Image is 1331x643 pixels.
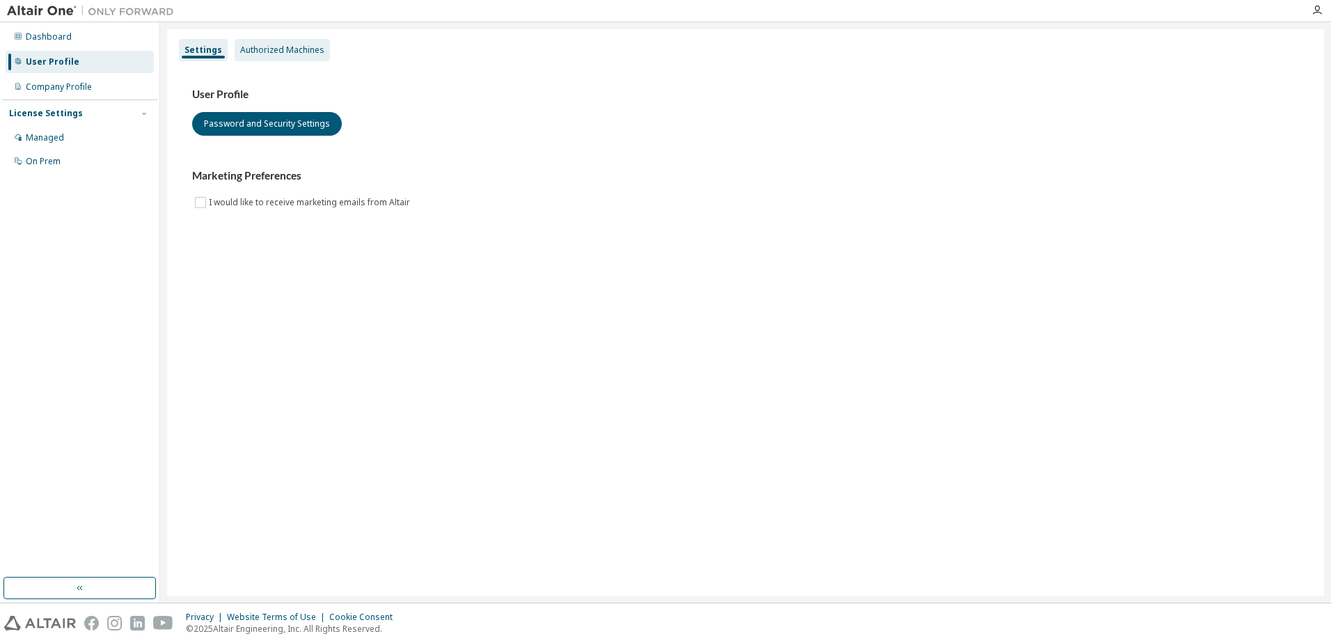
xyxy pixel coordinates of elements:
p: © 2025 Altair Engineering, Inc. All Rights Reserved. [186,623,401,635]
div: Authorized Machines [240,45,324,56]
div: Dashboard [26,31,72,42]
div: Managed [26,132,64,143]
div: On Prem [26,156,61,167]
img: Altair One [7,4,181,18]
h3: User Profile [192,88,1299,102]
img: instagram.svg [107,616,122,630]
div: Cookie Consent [329,612,401,623]
div: License Settings [9,108,83,119]
div: User Profile [26,56,79,68]
img: youtube.svg [153,616,173,630]
img: altair_logo.svg [4,616,76,630]
div: Company Profile [26,81,92,93]
div: Privacy [186,612,227,623]
div: Website Terms of Use [227,612,329,623]
label: I would like to receive marketing emails from Altair [209,194,413,211]
div: Settings [184,45,222,56]
button: Password and Security Settings [192,112,342,136]
img: linkedin.svg [130,616,145,630]
img: facebook.svg [84,616,99,630]
h3: Marketing Preferences [192,169,1299,183]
